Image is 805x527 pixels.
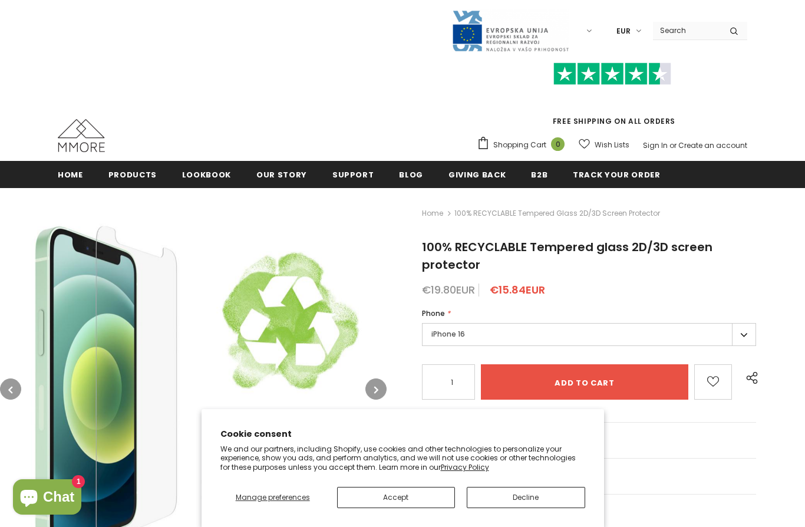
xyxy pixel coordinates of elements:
[553,62,671,85] img: Trust Pilot Stars
[451,25,569,35] a: Javni Razpis
[58,161,83,187] a: Home
[477,85,747,116] iframe: Customer reviews powered by Trustpilot
[422,308,445,318] span: Phone
[551,137,565,151] span: 0
[256,169,307,180] span: Our Story
[9,479,85,518] inbox-online-store-chat: Shopify online store chat
[616,25,631,37] span: EUR
[669,140,677,150] span: or
[481,364,689,400] input: Add to cart
[220,444,585,472] p: We and our partners, including Shopify, use cookies and other technologies to personalize your ex...
[477,68,747,126] span: FREE SHIPPING ON ALL ORDERS
[643,140,668,150] a: Sign In
[579,134,629,155] a: Wish Lists
[678,140,747,150] a: Create an account
[220,487,325,508] button: Manage preferences
[399,169,423,180] span: Blog
[337,487,455,508] button: Accept
[108,161,157,187] a: Products
[441,462,489,472] a: Privacy Policy
[422,323,756,346] label: iPhone 16
[182,161,231,187] a: Lookbook
[467,487,585,508] button: Decline
[58,169,83,180] span: Home
[493,139,546,151] span: Shopping Cart
[448,169,506,180] span: Giving back
[451,9,569,52] img: Javni Razpis
[422,282,475,297] span: €19.80EUR
[477,136,570,154] a: Shopping Cart 0
[573,161,660,187] a: Track your order
[422,239,712,273] span: 100% RECYCLABLE Tempered glass 2D/3D screen protector
[399,161,423,187] a: Blog
[332,161,374,187] a: support
[653,22,721,39] input: Search Site
[531,169,547,180] span: B2B
[108,169,157,180] span: Products
[490,282,545,297] span: €15.84EUR
[573,169,660,180] span: Track your order
[236,492,310,502] span: Manage preferences
[256,161,307,187] a: Our Story
[332,169,374,180] span: support
[220,428,585,440] h2: Cookie consent
[595,139,629,151] span: Wish Lists
[454,206,660,220] span: 100% RECYCLABLE Tempered glass 2D/3D screen protector
[182,169,231,180] span: Lookbook
[531,161,547,187] a: B2B
[448,161,506,187] a: Giving back
[422,206,443,220] a: Home
[58,119,105,152] img: MMORE Cases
